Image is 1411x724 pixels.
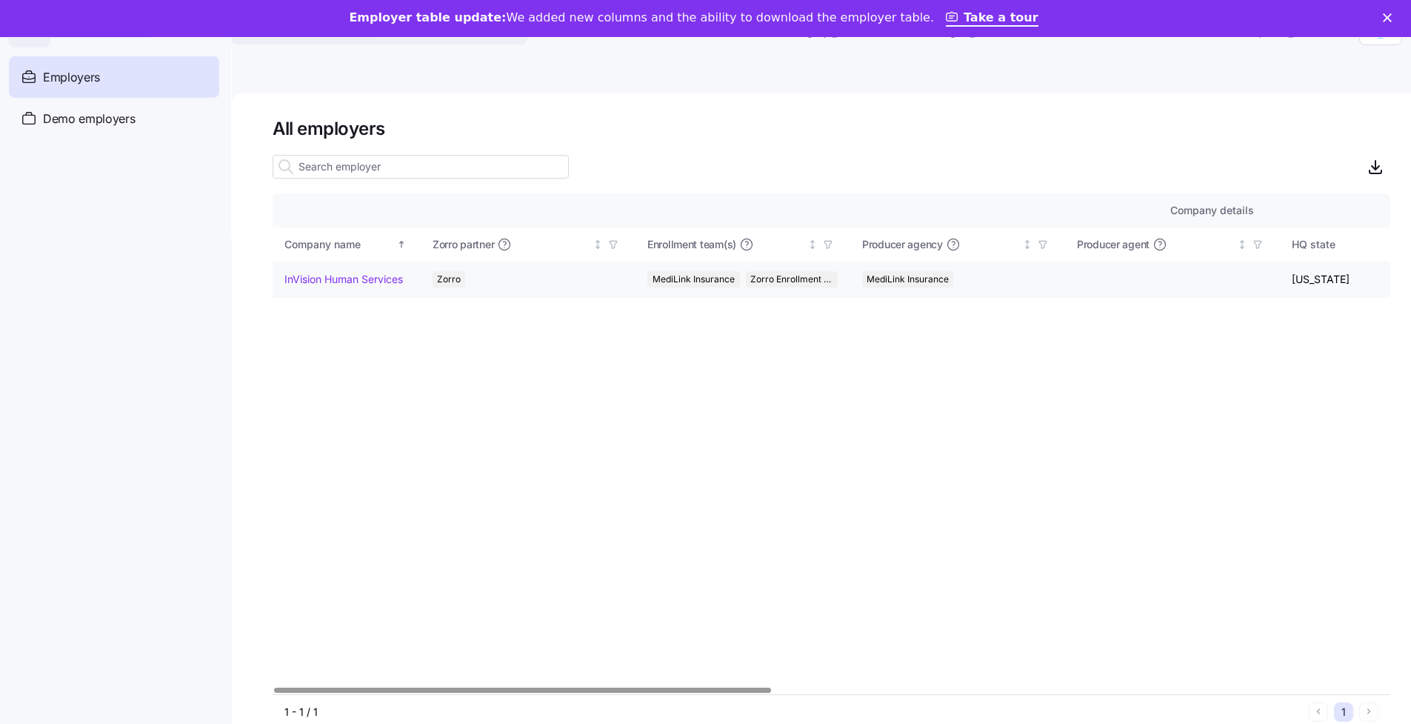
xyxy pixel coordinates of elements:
[349,10,506,24] b: Employer table update:
[647,237,736,252] span: Enrollment team(s)
[807,239,818,250] div: Not sorted
[273,228,421,262] th: Company nameSorted ascending
[284,236,394,253] div: Company name
[421,228,636,262] th: Zorro partnerNot sorted
[43,68,100,87] span: Employers
[43,110,136,128] span: Demo employers
[1022,239,1033,250] div: Not sorted
[593,239,603,250] div: Not sorted
[1065,228,1280,262] th: Producer agentNot sorted
[349,10,934,25] div: We added new columns and the ability to download the employer table.
[1309,703,1328,722] button: Previous page
[850,228,1065,262] th: Producer agencyNot sorted
[1359,703,1378,722] button: Next page
[862,237,943,252] span: Producer agency
[1077,237,1150,252] span: Producer agent
[750,271,834,288] span: Zorro Enrollment Team
[946,10,1038,27] a: Take a tour
[636,228,850,262] th: Enrollment team(s)Not sorted
[9,98,219,139] a: Demo employers
[284,705,1303,720] div: 1 - 1 / 1
[1383,13,1398,22] div: Close
[1237,239,1247,250] div: Not sorted
[1334,703,1353,722] button: 1
[433,237,494,252] span: Zorro partner
[396,239,407,250] div: Sorted ascending
[867,271,949,288] span: MediLink Insurance
[273,155,569,179] input: Search employer
[437,271,461,288] span: Zorro
[9,56,219,98] a: Employers
[653,271,735,288] span: MediLink Insurance
[284,272,403,287] a: InVision Human Services
[273,117,1390,140] h1: All employers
